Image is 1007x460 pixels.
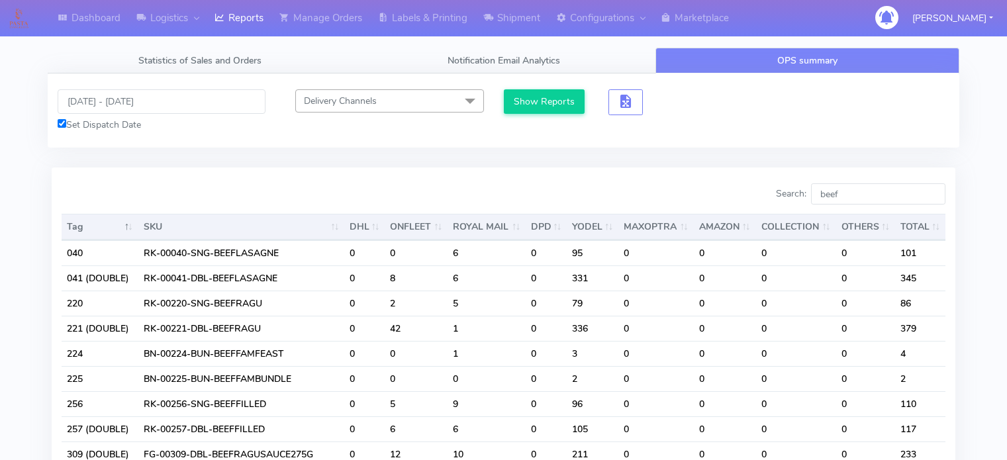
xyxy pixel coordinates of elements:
td: 0 [618,291,694,316]
td: 0 [526,265,567,291]
td: 0 [694,265,756,291]
td: 95 [567,240,618,265]
td: RK-00041-DBL-BEEFLASAGNE [138,265,345,291]
td: 0 [344,391,385,416]
td: 0 [618,265,694,291]
td: 6 [448,265,526,291]
td: RK-00257-DBL-BEEFFILLED [138,416,345,441]
td: 0 [756,366,836,391]
td: 331 [567,265,618,291]
td: 225 [62,366,138,391]
td: 0 [385,341,448,366]
td: 0 [526,341,567,366]
td: 0 [836,316,895,341]
td: 0 [344,416,385,441]
td: 0 [618,316,694,341]
td: 0 [694,391,756,416]
td: 0 [694,366,756,391]
td: 0 [526,240,567,265]
th: AMAZON : activate to sort column ascending [694,214,756,240]
td: 0 [618,341,694,366]
td: 0 [756,391,836,416]
td: 0 [694,291,756,316]
td: 110 [895,391,945,416]
td: 040 [62,240,138,265]
td: 0 [526,316,567,341]
label: Search: [776,183,945,205]
th: TOTAL : activate to sort column ascending [895,214,945,240]
td: 86 [895,291,945,316]
td: 0 [836,341,895,366]
td: 0 [836,416,895,441]
td: 0 [618,391,694,416]
span: Delivery Channels [304,95,377,107]
td: 257 (DOUBLE) [62,416,138,441]
td: 0 [836,366,895,391]
td: 0 [694,316,756,341]
td: 256 [62,391,138,416]
td: 0 [694,416,756,441]
td: 4 [895,341,945,366]
td: 224 [62,341,138,366]
td: 0 [344,291,385,316]
td: 0 [756,316,836,341]
th: MAXOPTRA : activate to sort column ascending [618,214,694,240]
td: 9 [448,391,526,416]
td: 101 [895,240,945,265]
td: 336 [567,316,618,341]
th: ONFLEET : activate to sort column ascending [385,214,448,240]
td: 5 [385,391,448,416]
td: 105 [567,416,618,441]
input: Pick the Daterange [58,89,265,114]
td: 0 [344,366,385,391]
td: BN-00225-BUN-BEEFFAMBUNDLE [138,366,345,391]
th: DPD : activate to sort column ascending [526,214,567,240]
td: 0 [618,240,694,265]
td: 0 [756,240,836,265]
td: 0 [618,416,694,441]
button: [PERSON_NAME] [902,5,1003,32]
td: 0 [344,265,385,291]
button: Show Reports [504,89,585,114]
td: 6 [448,416,526,441]
td: 3 [567,341,618,366]
td: 5 [448,291,526,316]
td: 0 [385,366,448,391]
input: Search: [811,183,945,205]
div: Set Dispatch Date [58,118,265,132]
td: 0 [526,366,567,391]
td: 0 [448,366,526,391]
td: 0 [694,341,756,366]
td: 0 [618,366,694,391]
th: COLLECTION : activate to sort column ascending [756,214,836,240]
td: 221 (DOUBLE) [62,316,138,341]
td: RK-00040-SNG-BEEFLASAGNE [138,240,345,265]
td: 379 [895,316,945,341]
td: BN-00224-BUN-BEEFFAMFEAST [138,341,345,366]
span: Statistics of Sales and Orders [138,54,262,67]
td: 0 [756,416,836,441]
th: ROYAL MAIL : activate to sort column ascending [448,214,526,240]
td: 0 [526,416,567,441]
td: 6 [385,416,448,441]
td: 0 [344,240,385,265]
td: 79 [567,291,618,316]
th: SKU: activate to sort column ascending [138,214,345,240]
ul: Tabs [48,48,959,73]
th: OTHERS : activate to sort column ascending [836,214,895,240]
td: 041 (DOUBLE) [62,265,138,291]
td: 0 [526,391,567,416]
td: 42 [385,316,448,341]
td: 0 [694,240,756,265]
td: 0 [836,240,895,265]
th: YODEL : activate to sort column ascending [567,214,618,240]
span: Notification Email Analytics [448,54,560,67]
td: 0 [836,391,895,416]
td: RK-00256-SNG-BEEFFILLED [138,391,345,416]
td: 0 [344,316,385,341]
td: 2 [385,291,448,316]
td: 345 [895,265,945,291]
td: 1 [448,341,526,366]
td: 2 [567,366,618,391]
td: 220 [62,291,138,316]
